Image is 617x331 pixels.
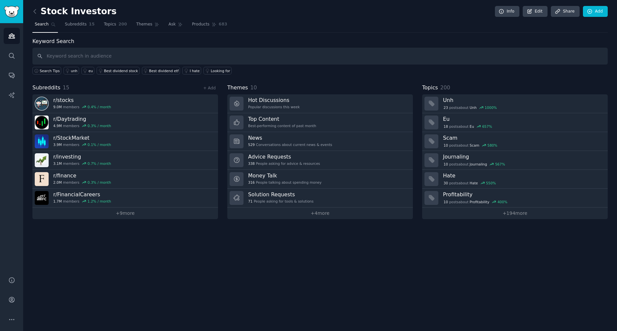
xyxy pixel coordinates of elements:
[444,162,448,166] span: 10
[443,180,497,186] div: post s about
[32,132,218,151] a: r/StockMarket3.9Mmembers0.1% / month
[498,200,507,204] div: 400 %
[443,191,603,198] h3: Profitability
[142,67,180,74] a: Best dividend etf
[104,69,138,73] div: Best dividend stock
[53,199,62,204] span: 1.7M
[422,189,608,208] a: Profitability10postsaboutProfitability400%
[53,105,62,109] span: 9.0M
[32,48,608,65] input: Keyword search in audience
[182,67,201,74] a: I hate
[53,172,111,179] h3: r/ finance
[32,151,218,170] a: r/investing3.1Mmembers0.7% / month
[32,19,58,33] a: Search
[88,180,111,185] div: 0.3 % / month
[482,124,492,129] div: 657 %
[422,94,608,113] a: Unh23postsaboutUnh1000%
[32,113,218,132] a: r/Daytrading4.9Mmembers0.3% / month
[443,97,603,104] h3: Unh
[248,134,332,141] h3: News
[227,132,413,151] a: News529Conversations about current news & events
[248,142,255,147] span: 529
[523,6,548,17] a: Edit
[248,142,332,147] div: Conversations about current news & events
[444,124,448,129] span: 18
[81,67,95,74] a: eu
[168,22,176,27] span: Ask
[219,22,227,27] span: 683
[248,172,322,179] h3: Money Talk
[227,189,413,208] a: Solution Requests71People asking for tools & solutions
[53,161,111,166] div: members
[32,208,218,219] a: +9more
[134,19,162,33] a: Themes
[53,116,111,122] h3: r/ Daytrading
[97,67,139,74] a: Best dividend stock
[422,151,608,170] a: Journaling10postsaboutJournaling567%
[53,123,62,128] span: 4.9M
[88,142,111,147] div: 0.1 % / month
[248,105,300,109] div: Popular discussions this week
[486,181,496,185] div: 550 %
[4,6,19,18] img: GummySearch logo
[53,123,111,128] div: members
[470,181,478,185] span: Hate
[53,142,111,147] div: members
[53,142,62,147] span: 3.9M
[35,153,49,167] img: investing
[65,22,87,27] span: Subreddits
[422,113,608,132] a: Eu18postsaboutEu657%
[422,132,608,151] a: Scam10postsaboutScam580%
[53,153,111,160] h3: r/ investing
[32,6,116,17] h2: Stock Investors
[470,200,490,204] span: Profitability
[443,134,603,141] h3: Scam
[248,97,300,104] h3: Hot Discussions
[149,69,179,73] div: Best dividend etf
[422,170,608,189] a: Hate30postsaboutHate550%
[53,134,111,141] h3: r/ StockMarket
[470,105,477,110] span: Unh
[32,170,218,189] a: r/finance2.0Mmembers0.3% / month
[443,142,498,148] div: post s about
[227,208,413,219] a: +4more
[89,69,93,73] div: eu
[495,162,505,166] div: 567 %
[53,191,111,198] h3: r/ FinancialCareers
[88,105,111,109] div: 0.4 % / month
[495,6,519,17] a: Info
[136,22,153,27] span: Themes
[470,143,479,148] span: Scam
[443,153,603,160] h3: Journaling
[203,86,216,90] a: + Add
[227,170,413,189] a: Money Talk316People talking about spending money
[248,161,255,166] span: 338
[487,143,497,148] div: 580 %
[443,199,508,205] div: post s about
[485,105,497,110] div: 1000 %
[443,116,603,122] h3: Eu
[444,200,448,204] span: 10
[32,67,61,74] button: Search Tips
[248,180,322,185] div: People talking about spending money
[53,105,111,109] div: members
[102,19,129,33] a: Topics200
[32,189,218,208] a: r/FinancialCareers1.7Mmembers1.2% / month
[53,199,111,204] div: members
[248,199,252,204] span: 71
[227,94,413,113] a: Hot DiscussionsPopular discussions this week
[444,181,448,185] span: 30
[88,199,111,204] div: 1.2 % / month
[440,84,450,91] span: 200
[443,123,493,129] div: post s about
[248,161,320,166] div: People asking for advice & resources
[35,116,49,129] img: Daytrading
[53,97,111,104] h3: r/ stocks
[35,191,49,205] img: FinancialCareers
[551,6,579,17] a: Share
[444,105,448,110] span: 23
[422,208,608,219] a: +194more
[227,84,248,92] span: Themes
[248,180,255,185] span: 316
[583,6,608,17] a: Add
